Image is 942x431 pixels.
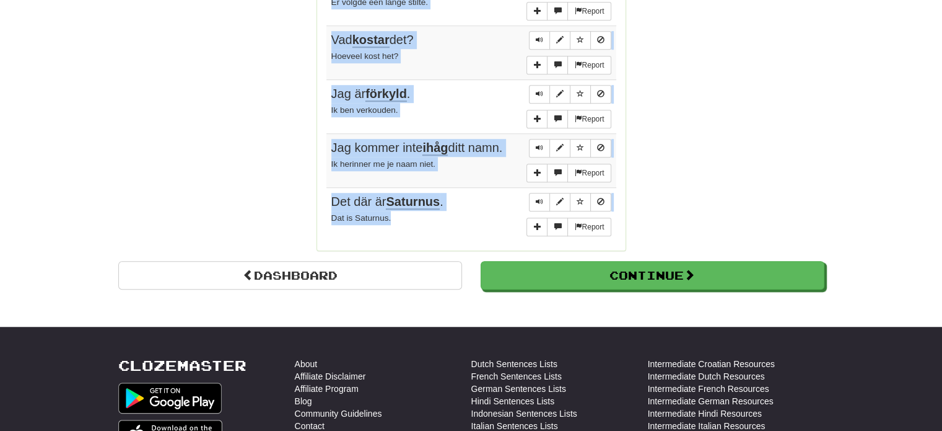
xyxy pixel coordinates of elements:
u: Saturnus [386,195,440,210]
u: ihåg [422,141,448,156]
button: Toggle favorite [570,85,591,104]
a: Indonesian Sentences Lists [471,407,577,420]
button: Toggle favorite [570,31,591,50]
div: More sentence controls [526,2,611,20]
div: Sentence controls [529,31,611,50]
a: French Sentences Lists [471,370,562,383]
button: Add sentence to collection [526,164,547,182]
button: Continue [481,261,824,290]
button: Add sentence to collection [526,218,547,236]
button: Play sentence audio [529,31,550,50]
button: Report [567,2,611,20]
div: Sentence controls [529,85,611,104]
a: Intermediate French Resources [648,383,769,395]
span: Jag kommer inte ditt namn. [331,141,503,156]
a: Intermediate Dutch Resources [648,370,765,383]
a: Blog [295,395,312,407]
small: Dat is Saturnus. [331,213,391,223]
button: Edit sentence [549,193,570,211]
button: Report [567,110,611,128]
span: Det där är . [331,195,443,210]
a: Hindi Sentences Lists [471,395,555,407]
small: Ik ben verkouden. [331,105,398,115]
a: Community Guidelines [295,407,382,420]
button: Add sentence to collection [526,56,547,74]
u: kostar [352,33,390,48]
a: Affiliate Program [295,383,359,395]
div: More sentence controls [526,110,611,128]
a: Intermediate German Resources [648,395,774,407]
a: Clozemaster [118,358,246,373]
button: Report [567,56,611,74]
span: Vad det? [331,33,414,48]
button: Edit sentence [549,31,570,50]
div: More sentence controls [526,164,611,182]
span: Jag är . [331,87,411,102]
button: Toggle favorite [570,139,591,158]
button: Toggle ignore [590,31,611,50]
a: Intermediate Croatian Resources [648,358,775,370]
button: Report [567,164,611,182]
small: Hoeveel kost het? [331,51,399,61]
div: More sentence controls [526,218,611,236]
div: Sentence controls [529,139,611,158]
button: Add sentence to collection [526,2,547,20]
a: Dashboard [118,261,462,290]
button: Toggle ignore [590,193,611,211]
a: About [295,358,318,370]
img: Get it on Google Play [118,383,222,414]
button: Edit sentence [549,85,570,104]
a: Intermediate Hindi Resources [648,407,762,420]
button: Play sentence audio [529,139,550,158]
div: Sentence controls [529,193,611,211]
button: Play sentence audio [529,85,550,104]
a: Affiliate Disclaimer [295,370,366,383]
button: Toggle ignore [590,85,611,104]
div: More sentence controls [526,56,611,74]
button: Add sentence to collection [526,110,547,128]
button: Report [567,218,611,236]
button: Play sentence audio [529,193,550,211]
button: Edit sentence [549,139,570,158]
button: Toggle favorite [570,193,591,211]
u: förkyld [365,87,407,102]
a: Dutch Sentences Lists [471,358,557,370]
button: Toggle ignore [590,139,611,158]
a: German Sentences Lists [471,383,566,395]
small: Ik herinner me je naam niet. [331,159,436,169]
